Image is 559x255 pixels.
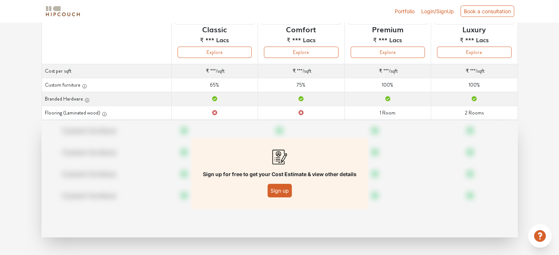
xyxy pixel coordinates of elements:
th: Flooring (Laminated wood) [42,106,171,120]
span: Login/SignUp [421,8,454,14]
h6: Luxury [462,25,486,33]
td: /sqft [171,64,258,78]
td: 2 Rooms [431,106,517,120]
td: 75% [258,78,344,92]
div: Book a consultation [461,6,514,17]
td: /sqft [431,64,517,78]
h6: Comfort [286,25,316,33]
a: Portfolio [395,7,415,15]
button: Explore [437,47,511,58]
h6: Classic [202,25,227,33]
td: 1 Room [344,106,431,120]
button: Explore [351,47,425,58]
h6: Premium [372,25,404,33]
td: /sqft [344,64,431,78]
td: 100% [431,78,517,92]
th: Custom furniture [42,78,171,92]
th: Branded Hardware [42,92,171,106]
th: Cost per sqft [42,64,171,78]
button: Explore [178,47,252,58]
button: Explore [264,47,338,58]
td: 65% [171,78,258,92]
button: Sign up [268,184,292,197]
td: /sqft [258,64,344,78]
td: 100% [344,78,431,92]
img: logo-horizontal.svg [44,5,81,18]
p: Sign up for free to get your Cost Estimate & view other details [203,170,356,178]
span: logo-horizontal.svg [44,3,81,19]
